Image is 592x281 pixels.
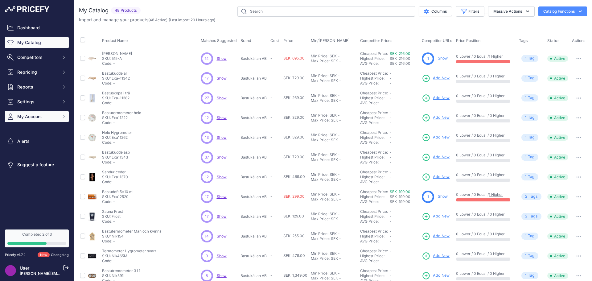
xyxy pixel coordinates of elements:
div: SEK [331,197,338,202]
div: Min Price: [311,113,328,118]
p: Bastutermometer helo [102,110,141,115]
div: Max Price: [311,59,330,64]
span: Active [547,213,568,220]
div: Highest Price: [360,76,390,81]
div: SEK [330,113,337,118]
p: SKU: Frost [102,214,123,219]
a: Cheapest Price: [360,268,388,273]
span: - [390,110,392,115]
span: 17 [205,194,209,200]
div: SEK [330,133,337,138]
span: SEK 129.00 [283,214,304,218]
a: Cheapest Price: [360,91,388,95]
span: 1 [525,75,527,81]
p: Code: - [102,140,132,145]
div: Max Price: [311,157,330,162]
span: - [390,96,392,100]
span: Tag [521,55,538,62]
p: SKU: Exa-11382 [102,96,130,101]
div: AVG Price: [360,120,390,125]
div: Min Price: [311,172,328,177]
a: Cheapest Price: [360,249,388,253]
span: 12 [205,174,209,180]
span: 48 Products [111,7,141,14]
span: (Last import 20 Hours ago) [169,18,215,22]
p: 0 Lower / 0 Equal / 0 Higher [456,212,512,217]
span: 1 [525,174,527,180]
span: - [270,214,272,218]
span: Active [547,194,568,200]
p: Helo Hygrometer [102,130,132,135]
button: My Account [5,111,69,122]
p: Code: - [102,81,130,86]
div: - [337,172,340,177]
p: Bastudoft 5x10 ml [102,189,134,194]
a: Show [217,234,227,238]
div: Highest Price: [360,96,390,101]
span: 2 [525,194,528,200]
h2: My Catalog [79,6,109,15]
a: Alerts [5,136,69,147]
span: 1 [427,56,429,61]
span: Add New [433,273,450,279]
div: AVG Price: [360,61,390,66]
span: SEK 729.00 [283,76,305,80]
span: 1 [427,194,429,200]
div: SEK [330,152,337,157]
span: 12 [205,115,209,121]
span: 27 [205,95,209,101]
p: Code: - [102,160,130,165]
div: AVG Price: [360,160,390,165]
a: Show [217,214,227,219]
span: Min/[PERSON_NAME] [311,38,350,43]
span: - [270,76,272,80]
div: SEK [330,93,337,98]
p: Code: - [102,120,141,125]
a: Show [217,56,227,61]
p: SKU: Exa12520 [102,194,134,199]
a: Show [217,76,227,81]
p: 0 Lower / 0 Equal / 0 Higher [456,74,512,79]
a: Cheapest Price: [360,150,388,155]
div: Highest Price: [360,135,390,140]
span: Add New [433,213,450,219]
span: SEK 216.00 [390,56,410,61]
div: Min Price: [311,192,328,197]
a: Add New [422,271,450,280]
span: SEK 199.00 [390,194,410,199]
nav: Sidebar [5,22,69,222]
span: - [270,194,272,199]
span: Active [547,134,568,141]
div: AVG Price: [360,101,390,105]
a: Show [217,194,227,199]
span: Add New [433,134,450,140]
a: Add New [422,232,450,241]
p: SKU: 515-A [102,56,132,61]
p: Bastuskopa i trä [102,91,130,96]
p: 0 Lower / 0 Equal / [456,192,512,197]
span: Tag [521,114,538,121]
span: SEK 695.00 [283,56,305,60]
a: Show [438,56,448,60]
div: Highest Price: [360,194,390,199]
span: s [536,194,538,200]
span: Brand [240,38,251,43]
div: - [338,78,341,83]
div: Max Price: [311,118,330,123]
div: SEK [330,73,337,78]
div: - [337,152,340,157]
div: Min Price: [311,152,328,157]
div: SEK [330,212,337,217]
div: Min Price: [311,93,328,98]
div: - [338,197,341,202]
a: Show [438,194,448,199]
div: - [338,98,341,103]
button: Columns [419,6,452,16]
span: 14 [205,56,209,61]
input: Search [237,6,415,17]
span: - [270,155,272,159]
span: - [390,135,392,140]
p: 0 Lower / 0 Equal / 0 Higher [456,113,512,118]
